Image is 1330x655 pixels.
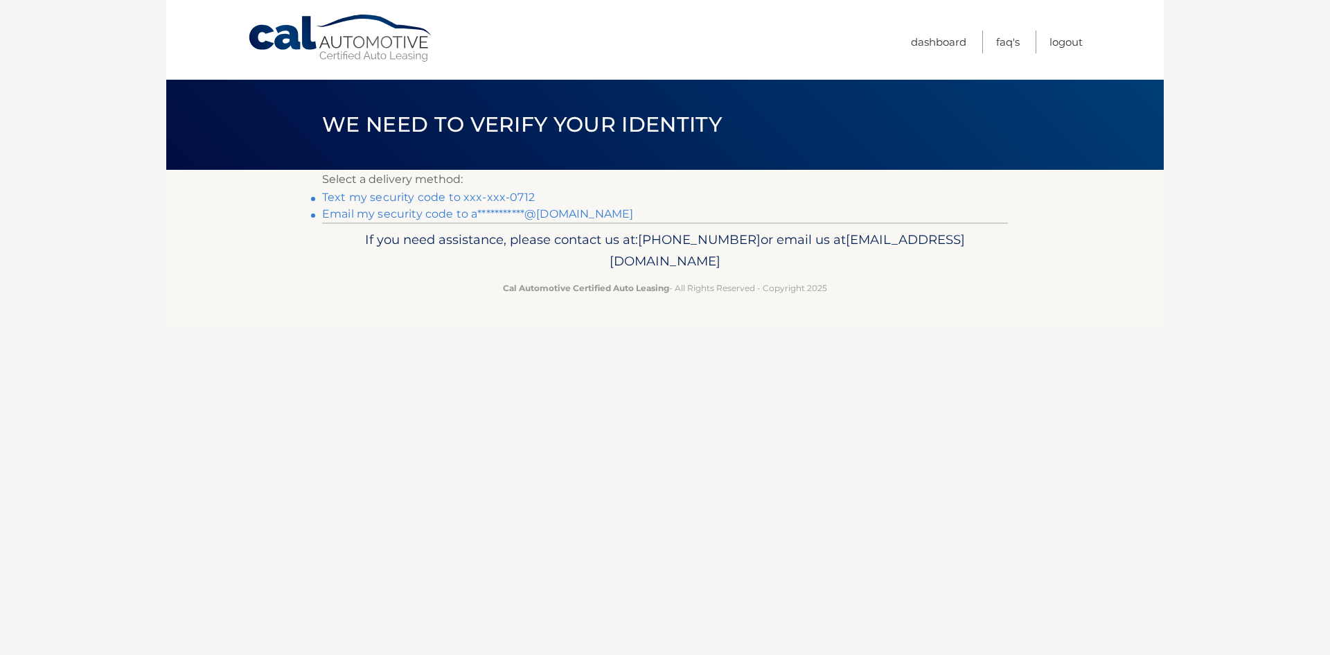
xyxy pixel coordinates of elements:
[911,30,966,53] a: Dashboard
[247,14,434,63] a: Cal Automotive
[331,281,999,295] p: - All Rights Reserved - Copyright 2025
[322,191,535,204] a: Text my security code to xxx-xxx-0712
[331,229,999,273] p: If you need assistance, please contact us at: or email us at
[638,232,761,247] span: [PHONE_NUMBER]
[322,112,722,137] span: We need to verify your identity
[322,170,1008,189] p: Select a delivery method:
[1049,30,1083,53] a: Logout
[996,30,1020,53] a: FAQ's
[503,283,669,293] strong: Cal Automotive Certified Auto Leasing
